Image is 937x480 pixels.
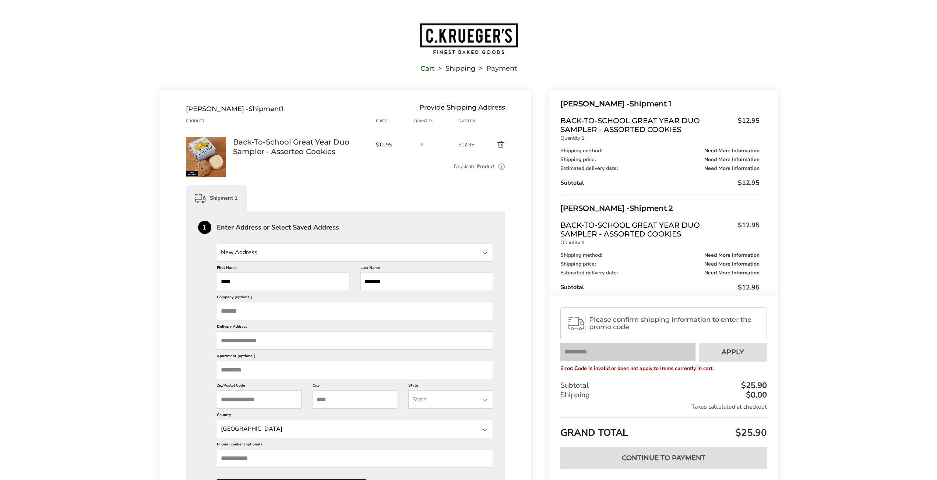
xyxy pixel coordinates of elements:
[589,316,760,331] span: Please confirm shipping information to enter the promo code
[217,273,349,291] input: First Name
[360,265,493,273] label: Last Name
[434,66,475,71] li: Shipping
[198,221,211,234] div: 1
[217,412,493,420] label: Country
[560,136,759,141] p: Quantity:
[560,262,759,267] div: Shipping price:
[217,331,493,350] input: Delivery Address
[560,381,767,390] div: Subtotal
[408,390,493,409] input: State
[560,240,759,245] p: Quantity:
[217,383,302,390] label: Zip/Postal Code
[408,383,493,390] label: State
[734,221,760,237] span: $12.95
[454,163,495,171] a: Duplicate Product
[560,178,759,187] div: Subtotal
[560,148,759,153] div: Shipping method:
[486,66,517,71] span: Payment
[704,157,760,162] span: Need More Information
[217,265,349,273] label: First Name
[217,390,302,409] input: ZIP
[704,253,760,258] span: Need More Information
[479,140,505,149] button: Delete product
[458,141,479,148] span: $12.95
[217,353,493,361] label: Apartment (optional)
[217,243,493,262] input: State
[560,221,734,238] span: Back-To-School Great Year Duo Sampler - Assorted Cookies
[360,273,493,291] input: Last Name
[739,381,767,390] div: $25.90
[313,390,397,409] input: City
[733,426,767,439] span: $25.90
[186,137,226,144] a: Back-To-School Great Year Duo Sampler - Assorted Cookies
[560,253,759,258] div: Shipping method:
[560,417,767,441] div: GRAND TOTAL
[560,221,759,238] a: Back-To-School Great Year Duo Sampler - Assorted Cookies$12.95
[217,302,493,320] input: Company
[281,105,284,113] span: 1
[217,420,493,438] input: State
[738,178,760,187] span: $12.95
[313,383,397,390] label: City
[704,270,760,275] span: Need More Information
[560,116,734,134] span: Back-To-School Great Year Duo Sampler - Assorted Cookies
[414,137,429,152] input: Quantity input
[560,283,759,292] div: Subtotal
[704,166,760,171] span: Need More Information
[186,185,247,211] div: Shipment 1
[744,391,767,399] div: $0.00
[458,118,479,124] div: Subtotal
[560,99,630,108] span: [PERSON_NAME] -
[217,224,506,231] div: Enter Address or Select Saved Address
[738,283,760,292] span: $12.95
[419,22,518,55] img: C.KRUEGER'S
[581,239,584,246] strong: 1
[376,118,414,124] div: Price
[419,105,505,113] div: Provide Shipping Address
[560,365,767,372] p: Error: Code is invalid or does not apply to items currently in cart.
[560,447,767,469] button: Continue to Payment
[376,141,411,148] span: $12.95
[560,403,767,411] div: Taxes calculated at checkout
[704,262,760,267] span: Need More Information
[560,270,759,275] div: Estimated delivery date:
[560,390,767,400] div: Shipping
[560,98,759,110] div: Shipment 1
[233,137,369,156] a: Back-To-School Great Year Duo Sampler - Assorted Cookies
[734,116,760,132] span: $12.95
[414,118,458,124] div: Quantity
[560,157,759,162] div: Shipping price:
[217,442,493,449] label: Phone number (optional)
[560,116,759,134] a: Back-To-School Great Year Duo Sampler - Assorted Cookies$12.95
[560,166,759,171] div: Estimated delivery date:
[217,361,493,379] input: Apartment
[560,202,759,214] div: Shipment 2
[722,349,744,355] span: Apply
[420,66,434,71] a: Cart
[560,204,630,213] span: [PERSON_NAME] -
[186,118,233,124] div: Product
[217,295,493,302] label: Company (optional)
[581,135,584,142] strong: 1
[186,105,284,113] div: Shipment
[159,22,778,55] a: Go to home page
[699,343,767,361] button: Apply
[186,105,249,113] span: [PERSON_NAME] -
[704,148,760,153] span: Need More Information
[217,324,493,331] label: Delivery Address
[186,137,226,177] img: Back-To-School Great Year Duo Sampler - Assorted Cookies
